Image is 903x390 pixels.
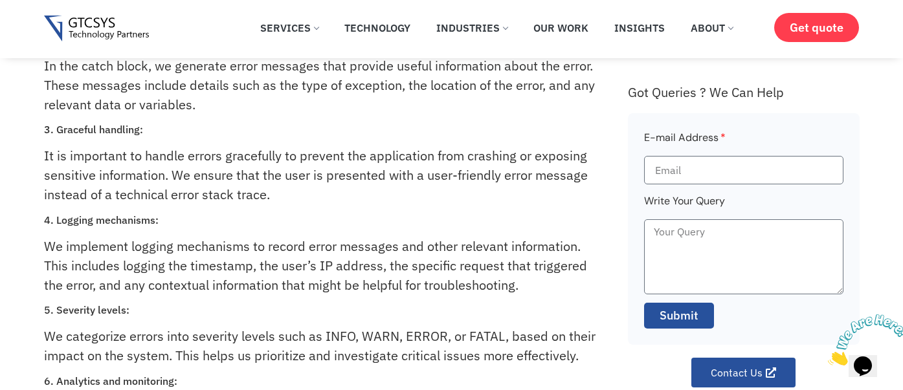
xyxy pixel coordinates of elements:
img: Gtcsys logo [44,16,150,42]
span: Contact Us [711,367,763,378]
iframe: chat widget [823,309,903,371]
a: Services [251,14,328,42]
a: About [681,14,742,42]
p: It is important to handle errors gracefully to prevent the application from crashing or exposing ... [44,146,599,204]
label: E-mail Address [644,129,726,156]
span: Submit [660,307,698,324]
h3: 4. Logging mechanisms: [44,214,599,226]
a: Insights [605,14,674,42]
p: We categorize errors into severity levels such as INFO, WARN, ERROR, or FATAL, based on their imp... [44,327,599,365]
h3: 3. Graceful handling: [44,124,599,136]
h3: 5. Severity levels: [44,304,599,316]
h3: 6. Analytics and monitoring: [44,375,599,387]
button: Submit [644,303,714,329]
a: Contact Us [691,358,796,387]
a: Technology [335,14,420,42]
a: Our Work [524,14,598,42]
img: Chat attention grabber [5,5,85,56]
label: Write Your Query [644,193,725,219]
form: Faq Form [644,129,843,337]
span: Get quote [790,21,843,34]
p: We implement logging mechanisms to record error messages and other relevant information. This inc... [44,237,599,295]
a: Industries [427,14,517,42]
p: In the catch block, we generate error messages that provide useful information about the error. T... [44,56,599,114]
a: Get quote [774,13,859,42]
input: Email [644,156,843,184]
div: Got Queries ? We Can Help [628,84,860,100]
